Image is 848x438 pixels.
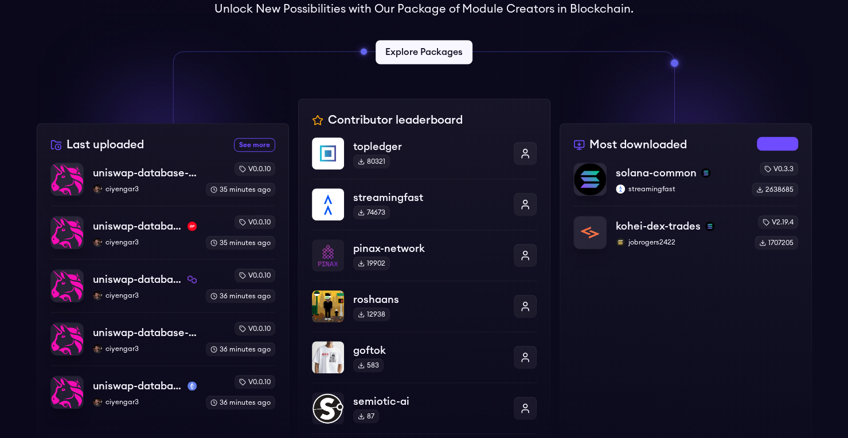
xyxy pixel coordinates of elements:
[705,222,714,231] img: solana
[50,365,275,409] a: uniswap-database-changes-sepoliauniswap-database-changes-sepoliasepoliaciyengar3ciyengar3v0.0.103...
[235,322,275,336] div: v0.0.10
[353,240,505,257] p: pinax-network
[574,163,606,195] img: solana-common
[353,155,390,168] div: 80321
[187,222,197,231] img: optimism
[93,165,197,181] p: uniswap-database-changes-bsc
[312,239,344,271] img: pinax-network
[51,376,83,408] img: uniswap-database-changes-sepolia
[353,393,505,409] p: semiotic-ai
[51,216,83,248] img: uniswap-database-changes-optimism
[757,137,798,151] a: See more most downloaded packages
[93,184,197,194] p: ciyengar3
[235,375,275,389] div: v0.0.10
[755,236,798,250] div: 1707205
[616,184,743,194] p: streamingfast
[376,40,472,64] a: Explore Packages
[574,216,606,248] img: kohei-dex-trades
[93,238,197,247] p: ciyengar3
[93,291,102,300] img: ciyengar3
[573,162,798,206] a: solana-commonsolana-commonsolanastreamingfaststreamingfastv0.3.32638685
[93,397,197,407] p: ciyengar3
[93,378,183,394] p: uniswap-database-changes-sepolia
[235,162,275,176] div: v0.0.10
[206,396,275,409] div: 36 minutes ago
[616,218,701,234] p: kohei-dex-trades
[312,137,537,179] a: topledgertopledger80321
[573,206,798,250] a: kohei-dex-tradeskohei-dex-tradessolanajobrogers2422jobrogers2422v2.19.41707205
[93,344,102,353] img: ciyengar3
[50,206,275,259] a: uniswap-database-changes-optimismuniswap-database-changes-optimismoptimismciyengar3ciyengar3v0.0....
[353,307,390,321] div: 12938
[312,188,344,220] img: streamingfast
[206,236,275,250] div: 35 minutes ago
[312,332,537,382] a: goftokgoftok583
[353,342,505,358] p: goftok
[616,238,625,247] img: jobrogers2422
[312,290,344,322] img: roshaans
[616,238,745,247] p: jobrogers2422
[206,289,275,303] div: 36 minutes ago
[312,281,537,332] a: roshaansroshaans12938
[93,397,102,407] img: ciyengar3
[51,270,83,302] img: uniswap-database-changes-polygon
[701,168,710,177] img: solana
[206,342,275,356] div: 36 minutes ago
[758,215,798,229] div: v2.19.4
[760,162,798,176] div: v0.3.3
[353,257,390,270] div: 19902
[93,291,197,300] p: ciyengar3
[93,184,102,194] img: ciyengar3
[616,184,625,194] img: streamingfast
[93,238,102,247] img: ciyengar3
[235,269,275,282] div: v0.0.10
[234,138,275,152] a: See more recently uploaded packages
[214,1,634,17] h2: Unlock New Possibilities with Our Package of Module Creators in Blockchain.
[616,165,697,181] p: solana-common
[51,323,83,355] img: uniswap-database-changes-unichain-mainnet
[312,137,344,169] img: topledger
[752,183,798,196] div: 2638685
[353,190,505,206] p: streamingfast
[235,215,275,229] div: v0.0.10
[206,183,275,196] div: 35 minutes ago
[93,218,183,234] p: uniswap-database-changes-optimism
[187,275,197,284] img: polygon
[312,179,537,230] a: streamingfaststreamingfast74673
[93,325,197,341] p: uniswap-database-changes-unichain-mainnet
[50,312,275,365] a: uniswap-database-changes-unichain-mainnetuniswap-database-changes-unichain-mainnetciyengar3ciyeng...
[312,230,537,281] a: pinax-networkpinax-network19902
[353,291,505,307] p: roshaans
[353,206,390,219] div: 74673
[93,344,197,353] p: ciyengar3
[312,341,344,373] img: goftok
[353,409,379,423] div: 87
[353,358,384,372] div: 583
[51,163,83,195] img: uniswap-database-changes-bsc
[50,162,275,206] a: uniswap-database-changes-bscuniswap-database-changes-bscciyengar3ciyengar3v0.0.1035 minutes ago
[187,381,197,390] img: sepolia
[353,139,505,155] p: topledger
[312,392,344,424] img: semiotic-ai
[93,271,183,287] p: uniswap-database-changes-polygon
[312,382,537,433] a: semiotic-aisemiotic-ai87
[50,259,275,312] a: uniswap-database-changes-polygonuniswap-database-changes-polygonpolygonciyengar3ciyengar3v0.0.103...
